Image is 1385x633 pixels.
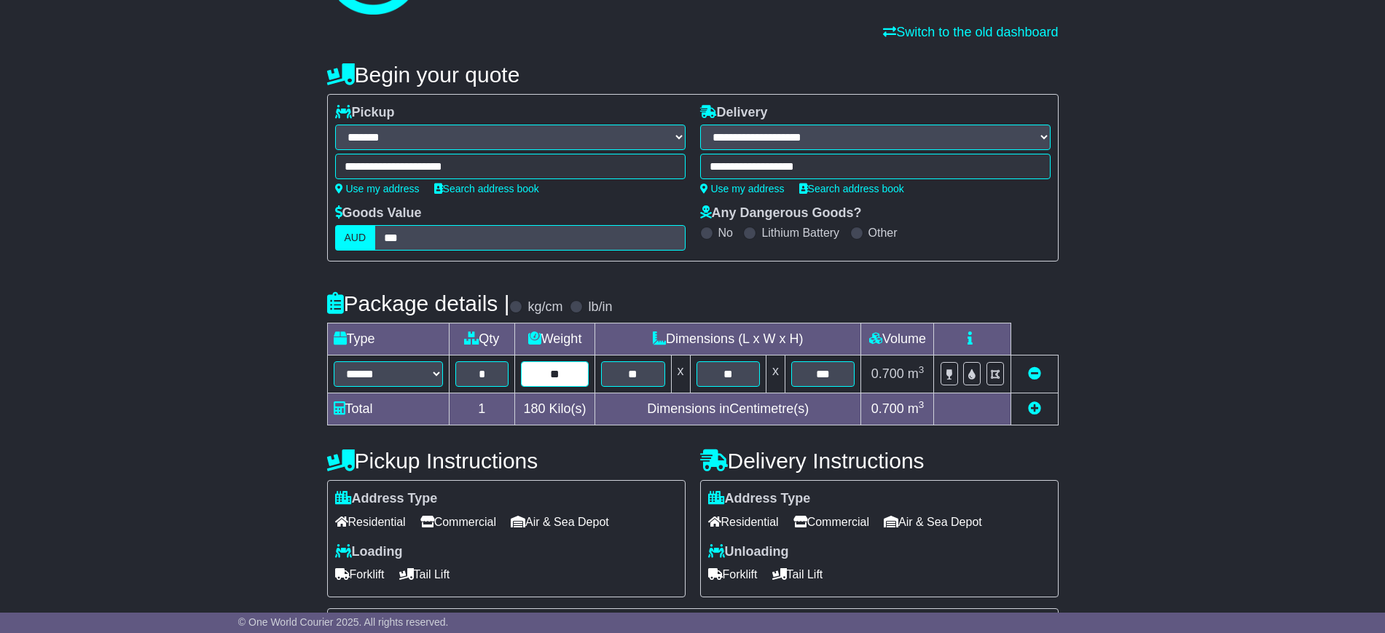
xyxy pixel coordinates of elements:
span: Air & Sea Depot [511,511,609,533]
label: Any Dangerous Goods? [700,205,862,221]
span: Residential [708,511,779,533]
span: © One World Courier 2025. All rights reserved. [238,616,449,628]
span: 0.700 [871,401,904,416]
label: Pickup [335,105,395,121]
sup: 3 [919,364,925,375]
span: Residential [335,511,406,533]
span: 0.700 [871,366,904,381]
td: x [766,355,785,393]
td: x [671,355,690,393]
a: Use my address [335,183,420,194]
a: Search address book [434,183,539,194]
span: Tail Lift [772,563,823,586]
span: Forklift [708,563,758,586]
label: Address Type [708,491,811,507]
span: Forklift [335,563,385,586]
td: Volume [861,323,934,355]
td: 1 [449,393,515,425]
a: Search address book [799,183,904,194]
span: Tail Lift [399,563,450,586]
label: Unloading [708,544,789,560]
a: Remove this item [1028,366,1041,381]
label: Address Type [335,491,438,507]
label: Other [868,226,898,240]
label: AUD [335,225,376,251]
label: Lithium Battery [761,226,839,240]
td: Total [327,393,449,425]
a: Use my address [700,183,785,194]
h4: Delivery Instructions [700,449,1059,473]
span: Air & Sea Depot [884,511,982,533]
a: Add new item [1028,401,1041,416]
h4: Begin your quote [327,63,1059,87]
h4: Package details | [327,291,510,315]
label: Goods Value [335,205,422,221]
span: Commercial [420,511,496,533]
h4: Pickup Instructions [327,449,686,473]
label: Delivery [700,105,768,121]
label: kg/cm [527,299,562,315]
span: m [908,401,925,416]
span: Commercial [793,511,869,533]
label: No [718,226,733,240]
span: 180 [524,401,546,416]
td: Dimensions in Centimetre(s) [595,393,861,425]
a: Switch to the old dashboard [883,25,1058,39]
td: Dimensions (L x W x H) [595,323,861,355]
td: Qty [449,323,515,355]
td: Weight [515,323,595,355]
label: Loading [335,544,403,560]
span: m [908,366,925,381]
label: lb/in [588,299,612,315]
td: Type [327,323,449,355]
td: Kilo(s) [515,393,595,425]
sup: 3 [919,399,925,410]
